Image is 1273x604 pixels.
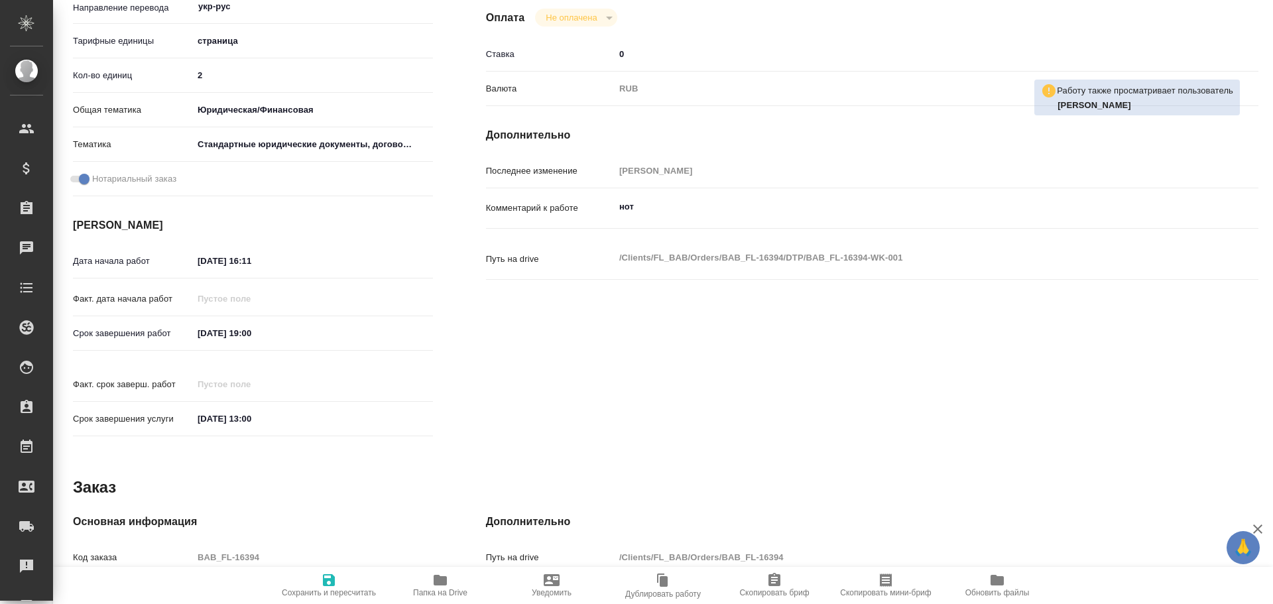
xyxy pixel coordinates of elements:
[719,567,830,604] button: Скопировать бриф
[73,255,193,268] p: Дата начала работ
[73,477,116,498] h2: Заказ
[840,588,931,597] span: Скопировать мини-бриф
[965,588,1030,597] span: Обновить файлы
[1232,534,1254,562] span: 🙏
[486,10,525,26] h4: Оплата
[73,378,193,391] p: Факт. срок заверш. работ
[73,103,193,117] p: Общая тематика
[73,514,433,530] h4: Основная информация
[1058,100,1131,110] b: [PERSON_NAME]
[532,588,572,597] span: Уведомить
[193,548,433,567] input: Пустое поле
[193,66,433,85] input: ✎ Введи что-нибудь
[1058,99,1233,112] p: Риянова Анна
[830,567,941,604] button: Скопировать мини-бриф
[73,1,193,15] p: Направление перевода
[273,567,385,604] button: Сохранить и пересчитать
[193,375,309,394] input: Пустое поле
[615,247,1194,269] textarea: /Clients/FL_BAB/Orders/BAB_FL-16394/DTP/BAB_FL-16394-WK-001
[941,567,1053,604] button: Обновить файлы
[193,133,433,156] div: Стандартные юридические документы, договоры, уставы
[193,251,309,271] input: ✎ Введи что-нибудь
[535,9,617,27] div: Не оплачена
[486,82,615,95] p: Валюта
[73,292,193,306] p: Факт. дата начала работ
[193,30,433,52] div: страница
[73,34,193,48] p: Тарифные единицы
[92,172,176,186] span: Нотариальный заказ
[739,588,809,597] span: Скопировать бриф
[486,253,615,266] p: Путь на drive
[193,99,433,121] div: Юридическая/Финансовая
[496,567,607,604] button: Уведомить
[193,289,309,308] input: Пустое поле
[615,548,1194,567] input: Пустое поле
[615,44,1194,64] input: ✎ Введи что-нибудь
[282,588,376,597] span: Сохранить и пересчитать
[1227,531,1260,564] button: 🙏
[607,567,719,604] button: Дублировать работу
[486,164,615,178] p: Последнее изменение
[193,409,309,428] input: ✎ Введи что-нибудь
[73,551,193,564] p: Код заказа
[413,588,467,597] span: Папка на Drive
[73,327,193,340] p: Срок завершения работ
[73,138,193,151] p: Тематика
[73,69,193,82] p: Кол-во единиц
[625,589,701,599] span: Дублировать работу
[73,217,433,233] h4: [PERSON_NAME]
[486,127,1258,143] h4: Дополнительно
[486,202,615,215] p: Комментарий к работе
[486,514,1258,530] h4: Дополнительно
[615,161,1194,180] input: Пустое поле
[615,78,1194,100] div: RUB
[615,196,1194,218] textarea: нот
[542,12,601,23] button: Не оплачена
[73,412,193,426] p: Срок завершения услуги
[385,567,496,604] button: Папка на Drive
[486,551,615,564] p: Путь на drive
[486,48,615,61] p: Ставка
[193,324,309,343] input: ✎ Введи что-нибудь
[426,5,428,8] button: Open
